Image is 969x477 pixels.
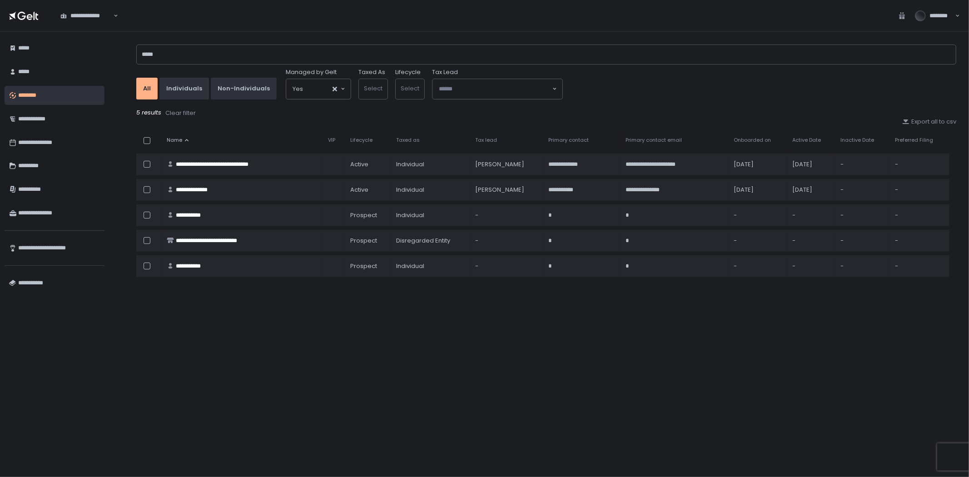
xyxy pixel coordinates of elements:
[626,137,682,144] span: Primary contact email
[895,211,944,219] div: -
[396,262,464,270] div: Individual
[396,211,464,219] div: Individual
[902,118,956,126] button: Export all to csv
[136,78,158,99] button: All
[793,237,830,245] div: -
[475,186,537,194] div: [PERSON_NAME]
[793,186,830,194] div: [DATE]
[432,68,458,76] span: Tax Lead
[166,84,202,93] div: Individuals
[396,137,420,144] span: Taxed as
[895,237,944,245] div: -
[793,211,830,219] div: -
[396,237,464,245] div: Disregarded Entity
[350,237,377,245] span: prospect
[143,84,151,93] div: All
[793,262,830,270] div: -
[841,160,884,169] div: -
[841,137,875,144] span: Inactive Date
[286,68,337,76] span: Managed by Gelt
[475,137,497,144] span: Tax lead
[793,137,821,144] span: Active Date
[734,160,782,169] div: [DATE]
[350,262,377,270] span: prospect
[286,79,351,99] div: Search for option
[218,84,270,93] div: Non-Individuals
[475,160,537,169] div: [PERSON_NAME]
[350,186,368,194] span: active
[734,186,782,194] div: [DATE]
[841,262,884,270] div: -
[548,137,589,144] span: Primary contact
[358,68,385,76] label: Taxed As
[841,237,884,245] div: -
[136,109,956,118] div: 5 results
[112,11,113,20] input: Search for option
[396,160,464,169] div: Individual
[159,78,209,99] button: Individuals
[475,237,537,245] div: -
[167,137,182,144] span: Name
[475,211,537,219] div: -
[293,84,303,94] span: Yes
[165,109,196,118] button: Clear filter
[350,211,377,219] span: prospect
[395,68,421,76] label: Lifecycle
[734,137,771,144] span: Onboarded on
[734,262,782,270] div: -
[475,262,537,270] div: -
[350,137,373,144] span: Lifecycle
[350,160,368,169] span: active
[165,109,196,117] div: Clear filter
[328,137,335,144] span: VIP
[734,237,782,245] div: -
[895,137,933,144] span: Preferred Filing
[734,211,782,219] div: -
[841,186,884,194] div: -
[396,186,464,194] div: Individual
[432,79,562,99] div: Search for option
[401,84,419,93] span: Select
[439,84,552,94] input: Search for option
[364,84,383,93] span: Select
[333,87,337,91] button: Clear Selected
[841,211,884,219] div: -
[303,84,332,94] input: Search for option
[55,6,118,25] div: Search for option
[211,78,277,99] button: Non-Individuals
[895,262,944,270] div: -
[895,160,944,169] div: -
[895,186,944,194] div: -
[793,160,830,169] div: [DATE]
